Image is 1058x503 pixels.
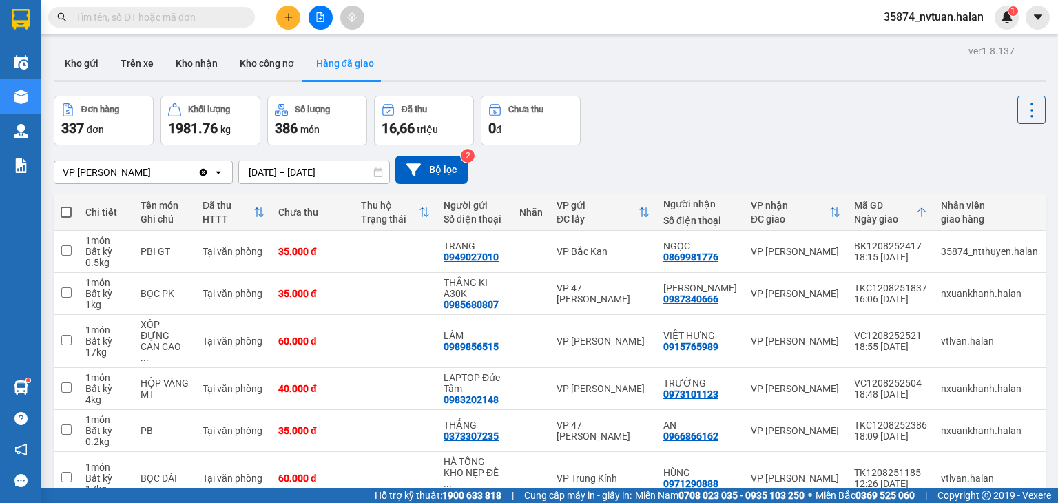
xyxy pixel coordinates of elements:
div: TK1208251185 [854,467,927,478]
div: 35874_ntthuyen.halan [941,246,1038,257]
div: Đơn hàng [81,105,119,114]
button: aim [340,6,364,30]
div: 1 món [85,277,127,288]
div: 35.000 đ [278,425,347,436]
th: Toggle SortBy [196,194,271,231]
div: VP 47 [PERSON_NAME] [557,420,650,442]
div: 60.000 đ [278,473,347,484]
button: Kho gửi [54,47,110,80]
th: Toggle SortBy [550,194,656,231]
strong: 1900 633 818 [442,490,501,501]
div: VP [PERSON_NAME] [751,288,840,299]
div: vtlvan.halan [941,336,1038,347]
div: 12:26 [DATE] [854,478,927,489]
div: 0373307235 [444,431,499,442]
div: VP [PERSON_NAME] [557,336,650,347]
div: TRANG [444,240,506,251]
svg: open [213,167,224,178]
th: Toggle SortBy [744,194,847,231]
div: Khối lượng [188,105,230,114]
button: Trên xe [110,47,165,80]
div: Tại văn phòng [203,473,264,484]
div: 0985680807 [444,299,499,310]
div: Tại văn phòng [203,383,264,394]
div: 0971290888 [663,478,718,489]
div: Đã thu [203,200,253,211]
div: 0983202148 [444,394,499,405]
span: 0 [488,120,496,136]
div: VP Bắc Kạn [557,246,650,257]
div: 0966866162 [663,431,718,442]
button: Bộ lọc [395,156,468,184]
div: VP Trung Kính [557,473,650,484]
div: Tại văn phòng [203,288,264,299]
input: Tìm tên, số ĐT hoặc mã đơn [76,10,238,25]
input: Select a date range. [239,161,389,183]
div: THẮNG [444,420,506,431]
div: BỌC DÀI [141,473,189,484]
span: plus [284,12,293,22]
div: Tên món [141,200,189,211]
span: 16,66 [382,120,415,136]
div: THẮNG KI A30K [444,277,506,299]
div: Tại văn phòng [203,425,264,436]
div: VP [PERSON_NAME] [751,246,840,257]
div: 35.000 đ [278,288,347,299]
div: Thu hộ [361,200,419,211]
button: caret-down [1026,6,1050,30]
div: VP nhận [751,200,829,211]
div: TKC1208252386 [854,420,927,431]
span: ... [444,478,452,489]
div: VIỆT HƯNG [663,330,737,341]
span: Cung cấp máy in - giấy in: [524,488,632,503]
span: 1981.76 [168,120,218,136]
div: 0949027010 [444,251,499,263]
strong: 0369 525 060 [855,490,915,501]
div: VP [PERSON_NAME] [557,383,650,394]
span: caret-down [1032,11,1044,23]
div: nxuankhanh.halan [941,383,1038,394]
img: warehouse-icon [14,55,28,70]
img: solution-icon [14,158,28,173]
div: Ghi chú [141,214,189,225]
div: Bất kỳ [85,473,127,484]
sup: 1 [1008,6,1018,16]
span: file-add [315,12,325,22]
div: 17 kg [85,347,127,358]
div: 18:09 [DATE] [854,431,927,442]
button: Số lượng386món [267,96,367,145]
div: Đã thu [402,105,427,114]
div: HÀ TỔNG KHO NẸP ĐÈN LED TOÀN CẦU [444,456,506,489]
span: search [57,12,67,22]
div: VP [PERSON_NAME] [751,425,840,436]
div: VP gửi [557,200,639,211]
span: | [512,488,514,503]
div: Số điện thoại [444,214,506,225]
div: 18:55 [DATE] [854,341,927,352]
button: Hàng đã giao [305,47,385,80]
div: VP [PERSON_NAME] [751,473,840,484]
img: warehouse-icon [14,124,28,138]
div: Người gửi [444,200,506,211]
div: Tại văn phòng [203,246,264,257]
button: Đơn hàng337đơn [54,96,154,145]
div: 0973101123 [663,389,718,400]
th: Toggle SortBy [354,194,437,231]
div: VC1208252504 [854,378,927,389]
span: | [925,488,927,503]
div: Trạng thái [361,214,419,225]
div: 17 kg [85,484,127,495]
button: Khối lượng1981.76kg [160,96,260,145]
span: 35874_nvtuan.halan [873,8,995,25]
button: Kho nhận [165,47,229,80]
div: Nhãn [519,207,543,218]
div: 18:15 [DATE] [854,251,927,263]
div: 1 món [85,414,127,425]
div: Bất kỳ [85,288,127,299]
div: Nhân viên [941,200,1038,211]
div: Người nhận [663,198,737,209]
span: Miền Nam [635,488,805,503]
div: nxuankhanh.halan [941,288,1038,299]
div: 0915765989 [663,341,718,352]
div: VC1208252521 [854,330,927,341]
